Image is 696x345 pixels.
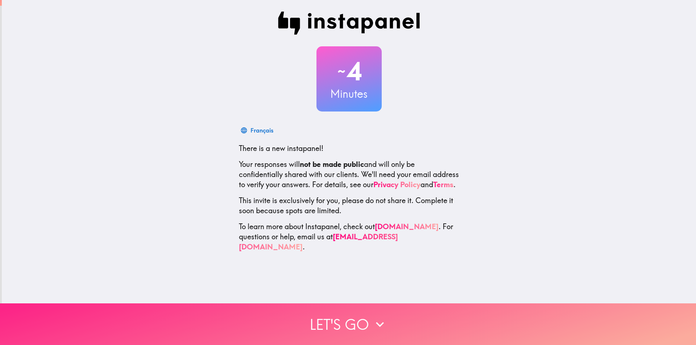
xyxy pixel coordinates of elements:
[373,180,420,189] a: Privacy Policy
[316,86,382,101] h3: Minutes
[278,12,420,35] img: Instapanel
[336,60,347,82] span: ~
[239,222,459,252] p: To learn more about Instapanel, check out . For questions or help, email us at .
[300,160,364,169] b: not be made public
[239,123,276,138] button: Français
[375,222,439,231] a: [DOMAIN_NAME]
[239,159,459,190] p: Your responses will and will only be confidentially shared with our clients. We'll need your emai...
[239,195,459,216] p: This invite is exclusively for you, please do not share it. Complete it soon because spots are li...
[433,180,453,189] a: Terms
[239,144,323,153] span: There is a new instapanel!
[316,56,382,86] h2: 4
[250,125,273,135] div: Français
[239,232,398,251] a: [EMAIL_ADDRESS][DOMAIN_NAME]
